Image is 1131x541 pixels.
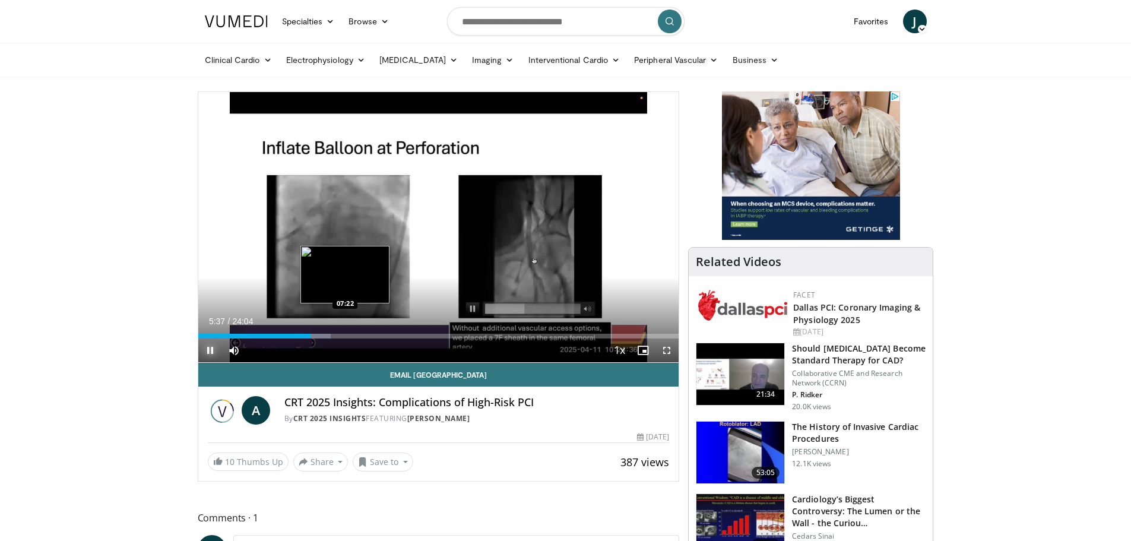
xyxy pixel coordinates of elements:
button: Enable picture-in-picture mode [631,338,655,362]
a: 10 Thumbs Up [208,453,289,471]
span: Comments 1 [198,510,680,526]
img: VuMedi Logo [205,15,268,27]
p: 12.1K views [792,459,831,469]
div: Progress Bar [198,334,679,338]
a: A [242,396,270,425]
a: Favorites [847,10,896,33]
a: J [903,10,927,33]
p: P. Ridker [792,390,926,400]
h4: CRT 2025 Insights: Complications of High-Risk PCI [284,396,669,409]
button: Share [293,453,349,472]
div: By FEATURING [284,413,669,424]
a: Specialties [275,10,342,33]
p: Cedars Sinai [792,531,926,541]
a: CRT 2025 Insights [293,413,366,423]
div: [DATE] [637,432,669,442]
button: Playback Rate [607,338,631,362]
span: 5:37 [209,317,225,326]
h4: Related Videos [696,255,781,269]
span: 387 views [620,455,669,469]
a: Browse [341,10,396,33]
span: 10 [225,456,235,467]
span: / [228,317,230,326]
button: Mute [222,338,246,362]
a: Interventional Cardio [521,48,628,72]
img: 939357b5-304e-4393-95de-08c51a3c5e2a.png.150x105_q85_autocrop_double_scale_upscale_version-0.2.png [698,290,787,321]
button: Save to [353,453,413,472]
button: Fullscreen [655,338,679,362]
div: [DATE] [793,327,923,337]
a: 53:05 The History of Invasive Cardiac Procedures [PERSON_NAME] 12.1K views [696,421,926,484]
a: Electrophysiology [279,48,372,72]
img: CRT 2025 Insights [208,396,237,425]
h3: Should [MEDICAL_DATA] Become Standard Therapy for CAD? [792,343,926,366]
button: Pause [198,338,222,362]
a: Email [GEOGRAPHIC_DATA] [198,363,679,387]
h3: Cardiology’s Biggest Controversy: The Lumen or the Wall - the Curiou… [792,493,926,529]
a: FACET [793,290,815,300]
input: Search topics, interventions [447,7,685,36]
p: Collaborative CME and Research Network (CCRN) [792,369,926,388]
p: [PERSON_NAME] [792,447,926,457]
h3: The History of Invasive Cardiac Procedures [792,421,926,445]
a: Imaging [465,48,521,72]
p: 20.0K views [792,402,831,412]
a: Clinical Cardio [198,48,279,72]
span: 24:04 [232,317,253,326]
span: 53:05 [752,467,780,479]
img: a9c9c892-6047-43b2-99ef-dda026a14e5f.150x105_q85_crop-smart_upscale.jpg [696,422,784,483]
iframe: Advertisement [722,91,900,240]
a: Business [726,48,786,72]
a: [MEDICAL_DATA] [372,48,465,72]
img: eb63832d-2f75-457d-8c1a-bbdc90eb409c.150x105_q85_crop-smart_upscale.jpg [696,343,784,405]
span: 21:34 [752,388,780,400]
a: Dallas PCI: Coronary Imaging & Physiology 2025 [793,302,920,325]
a: [PERSON_NAME] [407,413,470,423]
a: 21:34 Should [MEDICAL_DATA] Become Standard Therapy for CAD? Collaborative CME and Research Netwo... [696,343,926,412]
img: image.jpeg [300,246,389,303]
a: Peripheral Vascular [627,48,725,72]
video-js: Video Player [198,92,679,363]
